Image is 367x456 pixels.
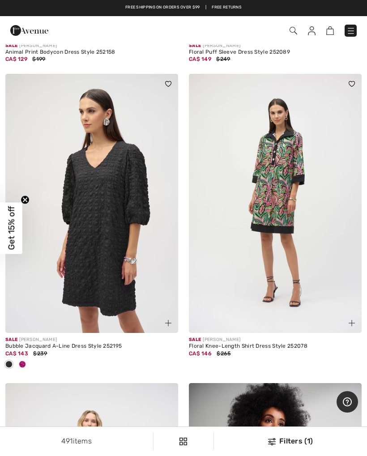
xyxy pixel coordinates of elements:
[5,74,178,333] img: Bubble Jacquard A-Line Dress Style 252195. Black
[5,43,17,48] span: Sale
[308,26,316,35] img: My Info
[32,56,45,62] span: $199
[125,4,200,11] a: Free shipping on orders over $99
[189,337,362,343] div: [PERSON_NAME]
[21,195,30,204] button: Close teaser
[337,391,358,413] iframe: Opens a widget where you can find more information
[189,74,362,333] img: Floral Knee-Length Shirt Dress Style 252078. Black/Multi
[5,56,27,62] span: CA$ 129
[61,437,73,445] span: 491
[10,21,48,39] img: 1ère Avenue
[10,26,48,34] a: 1ère Avenue
[268,438,276,445] img: Filters
[6,206,17,250] span: Get 15% off
[217,350,230,357] span: $265
[189,350,212,357] span: CA$ 146
[349,81,355,86] img: heart_black_full.svg
[212,4,242,11] a: Free Returns
[16,358,29,372] div: Purple orchid
[189,49,362,55] div: Floral Puff Sleeve Dress Style 252089
[5,350,28,357] span: CA$ 143
[189,343,362,349] div: Floral Knee-Length Shirt Dress Style 252078
[189,43,201,48] span: Sale
[326,26,334,35] img: Shopping Bag
[349,320,355,326] img: plus_v2.svg
[346,26,355,35] img: Menu
[179,438,187,445] img: Filters
[165,81,171,86] img: heart_black_full.svg
[2,358,16,372] div: Black
[189,43,362,49] div: [PERSON_NAME]
[5,337,17,342] span: Sale
[5,43,178,49] div: [PERSON_NAME]
[33,350,47,357] span: $239
[189,337,201,342] span: Sale
[5,337,178,343] div: [PERSON_NAME]
[290,27,297,34] img: Search
[5,343,178,349] div: Bubble Jacquard A-Line Dress Style 252195
[5,49,178,55] div: Animal Print Bodycon Dress Style 252158
[219,436,362,447] div: Filters (1)
[189,56,211,62] span: CA$ 149
[165,320,171,326] img: plus_v2.svg
[216,56,230,62] span: $249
